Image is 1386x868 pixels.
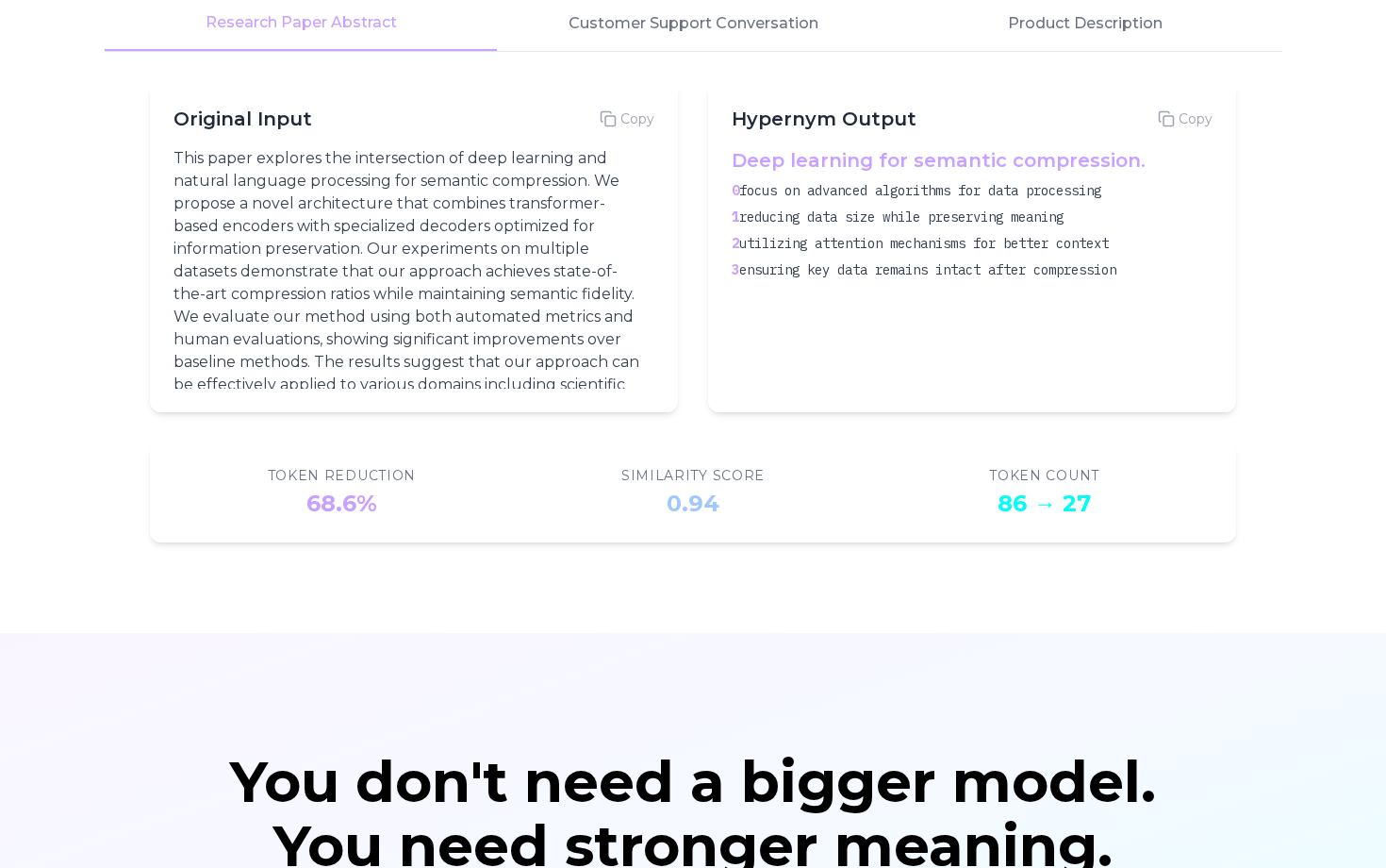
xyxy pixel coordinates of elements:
[268,466,417,485] div: Token Reduction
[1158,109,1213,128] button: Copy
[732,209,739,225] span: 1
[739,261,1116,278] span: ensuring key data remains intact after compression
[620,109,654,128] span: Copy
[739,182,1101,199] span: focus on advanced algorithms for data processing
[210,754,1176,810] div: You don't need a bigger model.
[667,489,719,519] div: 0.94
[306,489,377,519] div: 68.6%
[1179,109,1213,128] span: Copy
[739,235,1109,252] span: utilizing attention mechanisms for better context
[989,466,1099,485] div: Token Count
[173,147,647,419] p: This paper explores the intersection of deep learning and natural language processing for semanti...
[732,235,739,252] span: 2
[739,209,1064,225] span: reducing data size while preserving meaning
[732,182,739,199] span: 0
[732,147,1205,174] h4: Deep learning for semantic compression.
[998,489,1091,519] div: 86 → 27
[621,466,765,485] div: Similarity Score
[732,106,916,132] h3: Hypernym Output
[600,109,654,128] button: Copy
[732,261,739,278] span: 3
[173,106,312,132] h3: Original Input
